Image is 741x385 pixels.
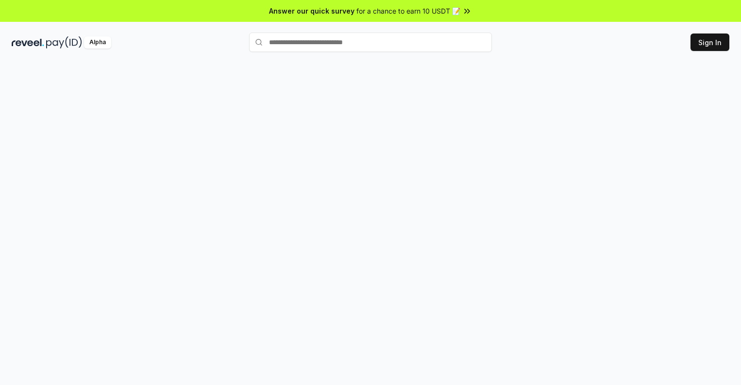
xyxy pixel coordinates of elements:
[12,36,44,49] img: reveel_dark
[356,6,460,16] span: for a chance to earn 10 USDT 📝
[690,33,729,51] button: Sign In
[269,6,354,16] span: Answer our quick survey
[84,36,111,49] div: Alpha
[46,36,82,49] img: pay_id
